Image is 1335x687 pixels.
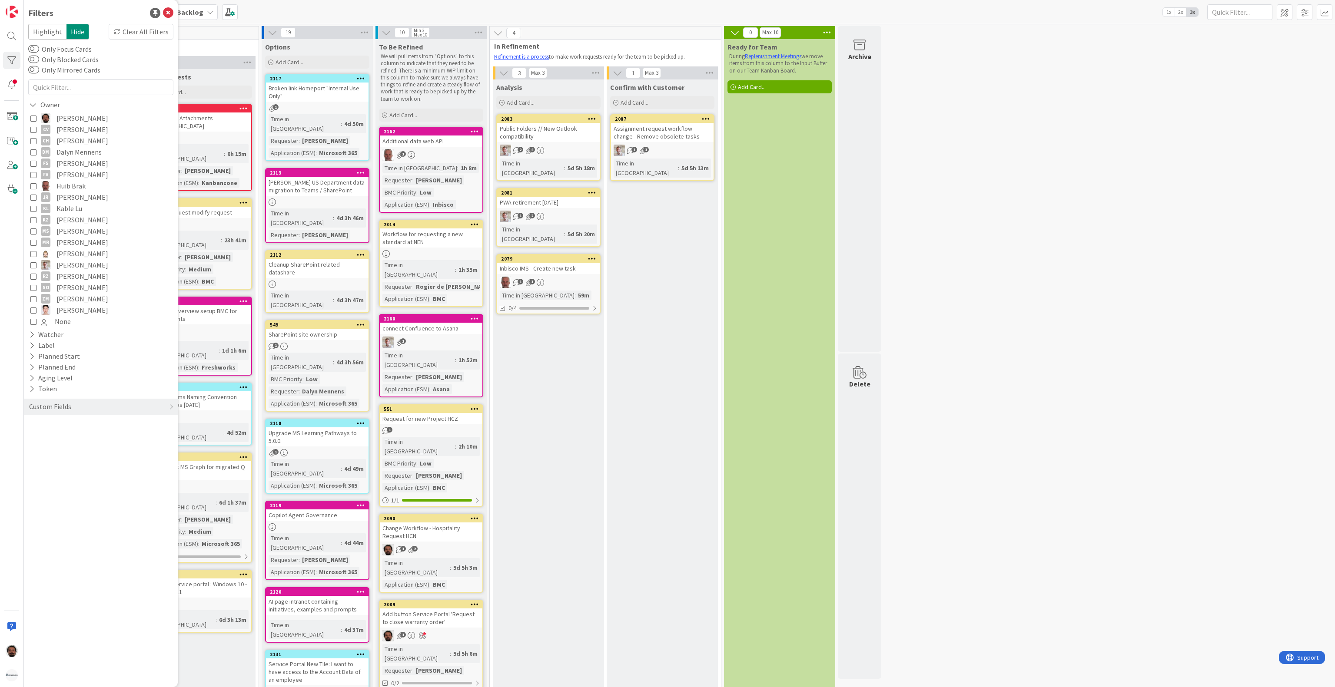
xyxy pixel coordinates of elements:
[610,83,684,92] span: Confirm with Customer
[28,45,39,53] button: Only Focus Cards
[500,291,575,300] div: Time in [GEOGRAPHIC_DATA]
[531,71,545,75] div: Max 3
[41,305,50,315] img: ll
[41,271,50,281] div: RZ
[501,116,600,122] div: 2083
[30,259,171,271] button: Rd [PERSON_NAME]
[41,192,50,202] div: JR
[497,211,600,222] div: Rd
[380,544,482,555] div: AC
[380,221,482,228] div: 2014
[266,419,369,446] div: 2118Upgrade MS Learning Pathways to 5.0.0.
[153,106,251,112] div: 2154
[611,123,714,142] div: Assignment request workflow change - Remove obsolete tasks
[56,237,108,248] span: [PERSON_NAME]
[270,76,369,82] div: 2117
[149,297,251,305] div: 2149
[56,158,108,169] span: [PERSON_NAME]
[149,199,251,218] div: 2151Article request modify request
[266,259,369,278] div: Cleanup SharePoint related datashare
[645,71,658,75] div: Max 3
[333,295,334,305] span: :
[494,53,711,60] p: to make work requests ready for the team to be picked up.
[382,188,416,197] div: BMC Priority
[30,124,171,135] button: Cv [PERSON_NAME]
[28,65,100,75] label: Only Mirrored Cards
[266,502,369,509] div: 2119
[380,337,482,348] div: Rd
[497,115,600,123] div: 2083
[6,6,18,18] img: Visit kanbanzone.com
[30,271,171,282] button: RZ [PERSON_NAME]
[270,322,369,328] div: 549
[382,282,412,291] div: Requester
[198,277,199,286] span: :
[28,99,61,110] div: Owner
[198,363,199,372] span: :
[342,119,366,129] div: 4d 50m
[1163,8,1175,17] span: 1x
[497,189,600,197] div: 2081
[185,264,186,274] span: :
[631,147,637,152] span: 1
[41,238,50,247] div: MR
[41,147,50,157] div: DM
[151,144,224,163] div: Time in [GEOGRAPHIC_DATA]
[380,315,482,323] div: 2160
[28,7,53,20] div: Filters
[149,105,251,112] div: 2154
[380,228,482,248] div: Workflow for requesting a new standard at NEN
[500,225,564,244] div: Time in [GEOGRAPHIC_DATA]
[219,346,220,355] span: :
[56,192,108,203] span: [PERSON_NAME]
[382,294,429,304] div: Application (ESM)
[500,211,511,222] img: Rd
[199,178,239,188] div: Kanbanzone
[30,214,171,225] button: KZ [PERSON_NAME]
[412,175,414,185] span: :
[382,200,429,209] div: Application (ESM)
[679,163,711,173] div: 5d 5h 13m
[334,357,366,367] div: 4d 3h 56m
[497,197,600,208] div: PWA retirement [DATE]
[497,189,600,208] div: 2081PWA retirement [DATE]
[149,105,251,132] div: 2154HCN: Issue Attachments [GEOGRAPHIC_DATA]
[564,163,565,173] span: :
[518,279,523,284] span: 1
[380,405,482,413] div: 551
[276,58,303,66] span: Add Card...
[266,651,369,658] div: 2131
[149,383,251,410] div: 2116Check Teams Naming Convention Mismatches [DATE]
[28,24,66,40] span: Highlight
[56,293,108,304] span: [PERSON_NAME]
[269,114,341,133] div: Time in [GEOGRAPHIC_DATA]
[30,316,171,327] button: None
[149,297,251,324] div: 2149Creating overview setup BMC for departments
[429,200,431,209] span: :
[28,44,92,54] label: Only Focus Cards
[382,163,457,173] div: Time in [GEOGRAPHIC_DATA]
[643,147,649,152] span: 1
[494,42,710,50] span: In Refinement
[149,305,251,324] div: Creating overview setup BMC for departments
[153,200,251,206] div: 2151
[431,200,456,209] div: Inbisco
[30,135,171,146] button: CH [PERSON_NAME]
[678,163,679,173] span: :
[380,135,482,147] div: Additional data web API
[266,321,369,329] div: 549
[56,304,108,316] span: [PERSON_NAME]
[56,259,108,271] span: [PERSON_NAME]
[576,291,591,300] div: 59m
[412,372,414,382] span: :
[30,304,171,316] button: ll [PERSON_NAME]
[380,601,482,608] div: 2089
[220,346,249,355] div: 1d 1h 6m
[41,294,50,304] div: ZM
[281,27,296,38] span: 19
[266,169,369,177] div: 2113
[56,203,82,214] span: Kable Lu
[382,175,412,185] div: Requester
[457,163,458,173] span: :
[266,329,369,340] div: SharePoint site ownership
